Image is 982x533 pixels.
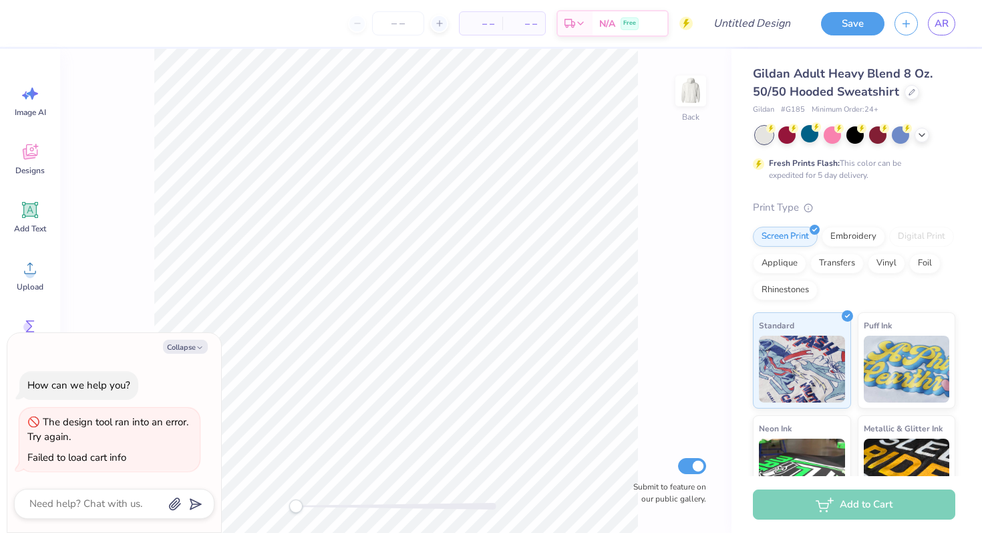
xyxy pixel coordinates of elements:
span: Upload [17,282,43,292]
span: Gildan [753,104,774,116]
div: Foil [909,253,941,274]
span: Minimum Order: 24 + [812,104,878,116]
span: Image AI [15,107,46,118]
div: Transfers [810,253,864,274]
img: Metallic & Glitter Ink [864,439,950,506]
div: Applique [753,253,806,274]
strong: Fresh Prints Flash: [769,158,840,169]
button: Collapse [163,340,208,354]
div: The design tool ran into an error. Try again. [27,415,188,444]
span: Gildan Adult Heavy Blend 8 Oz. 50/50 Hooded Sweatshirt [753,66,933,100]
img: Puff Ink [864,336,950,403]
div: Vinyl [868,253,905,274]
button: Save [821,12,884,35]
a: AR [928,12,955,35]
div: Screen Print [753,227,818,247]
div: Embroidery [822,227,885,247]
span: Free [623,19,636,28]
span: AR [935,16,949,31]
span: Neon Ink [759,421,792,435]
span: Add Text [14,223,46,234]
div: This color can be expedited for 5 day delivery. [769,157,933,181]
span: Designs [15,165,45,176]
label: Submit to feature on our public gallery. [626,481,706,505]
div: Print Type [753,200,955,215]
span: – – [468,17,494,31]
img: Back [677,78,704,104]
span: Puff Ink [864,318,892,332]
img: Standard [759,336,845,403]
div: Failed to load cart info [27,451,126,464]
div: How can we help you? [27,379,130,392]
div: Accessibility label [289,500,303,513]
span: N/A [599,17,615,31]
img: Neon Ink [759,439,845,506]
div: Rhinestones [753,280,818,300]
div: Back [682,111,699,123]
span: Standard [759,318,794,332]
span: Metallic & Glitter Ink [864,421,943,435]
div: Digital Print [889,227,954,247]
input: Untitled Design [703,10,801,37]
input: – – [372,11,424,35]
span: – – [510,17,537,31]
span: # G185 [781,104,805,116]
